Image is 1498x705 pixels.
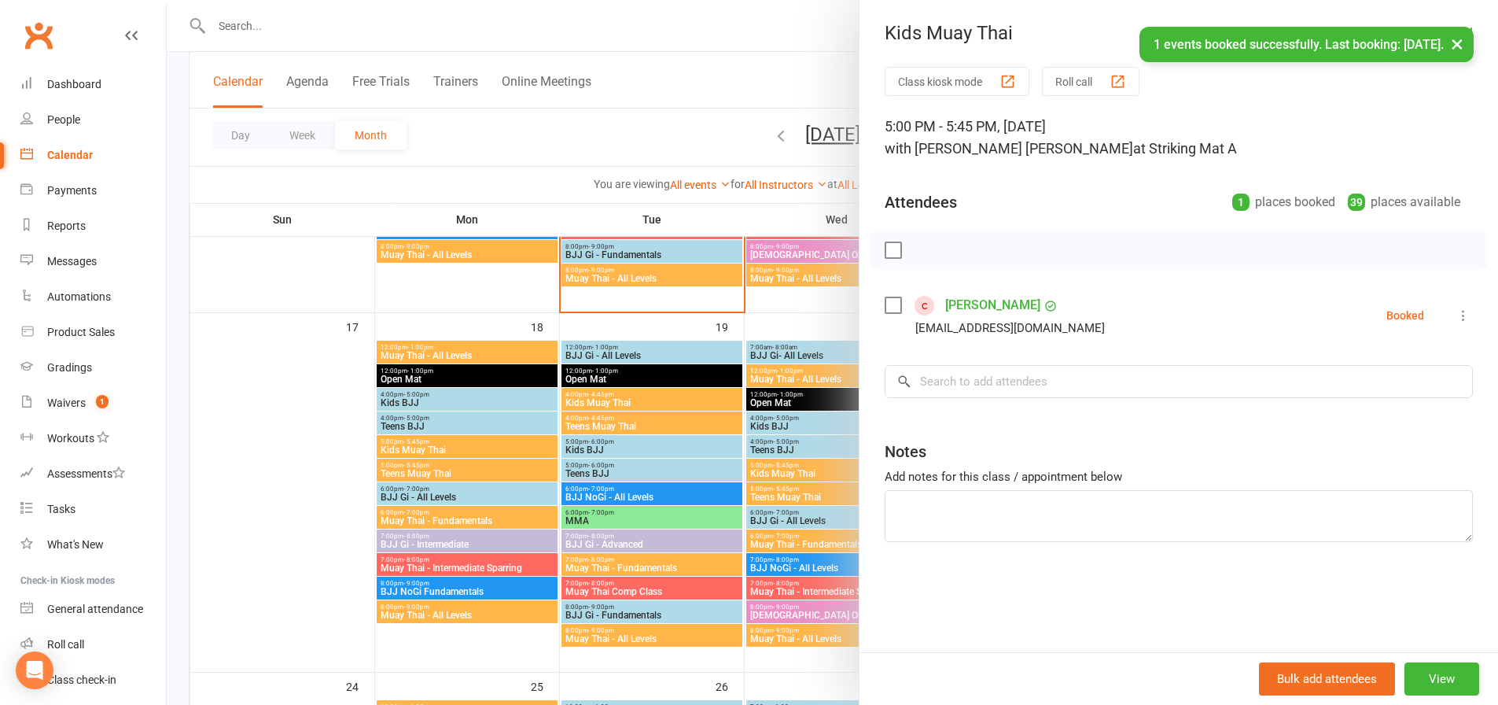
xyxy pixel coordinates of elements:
div: 5:00 PM - 5:45 PM, [DATE] [885,116,1473,160]
div: 1 events booked successfully. Last booking: [DATE]. [1139,27,1474,62]
div: People [47,113,80,126]
a: Automations [20,279,166,315]
button: × [1443,27,1471,61]
a: Assessments [20,456,166,492]
a: Roll call [20,627,166,663]
button: View [1404,663,1479,696]
div: Kids Muay Thai [859,22,1498,44]
div: [EMAIL_ADDRESS][DOMAIN_NAME] [915,318,1105,338]
span: at Striking Mat A [1133,140,1237,157]
div: Workouts [47,432,94,445]
div: Add notes for this class / appointment below [885,467,1473,486]
div: Assessments [47,467,125,480]
a: Gradings [20,350,166,386]
div: Gradings [47,361,92,374]
div: Booked [1386,310,1424,321]
a: Reports [20,209,166,244]
div: Dashboard [47,78,101,90]
a: Product Sales [20,315,166,350]
div: 1 [1232,194,1250,211]
div: Roll call [47,638,84,651]
a: Messages [20,244,166,279]
div: Messages [47,255,97,268]
a: People [20,102,166,138]
a: Calendar [20,138,166,173]
button: Roll call [1042,67,1139,96]
a: Clubworx [19,16,58,55]
button: Class kiosk mode [885,67,1029,96]
div: 39 [1348,194,1365,211]
div: What's New [47,538,104,551]
a: Workouts [20,421,166,456]
div: Calendar [47,149,93,161]
div: places booked [1232,191,1335,213]
a: Tasks [20,492,166,527]
div: General attendance [47,603,143,615]
span: 1 [96,395,109,408]
button: Bulk add attendees [1259,663,1395,696]
div: Automations [47,290,111,303]
div: Product Sales [47,326,115,338]
input: Search to add attendees [885,365,1473,398]
div: Tasks [47,503,75,515]
a: Dashboard [20,67,166,102]
div: Open Intercom Messenger [16,651,53,689]
div: Payments [47,184,97,197]
a: Class kiosk mode [20,663,166,698]
a: Waivers 1 [20,386,166,421]
div: Notes [885,441,926,463]
div: Waivers [47,397,86,409]
div: Reports [47,220,86,232]
a: What's New [20,527,166,563]
a: [PERSON_NAME] [945,293,1040,318]
span: with [PERSON_NAME] [PERSON_NAME] [885,140,1133,157]
div: places available [1348,191,1460,213]
div: Attendees [885,191,957,213]
a: Payments [20,173,166,209]
div: Class check-in [47,674,116,686]
a: General attendance kiosk mode [20,592,166,627]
